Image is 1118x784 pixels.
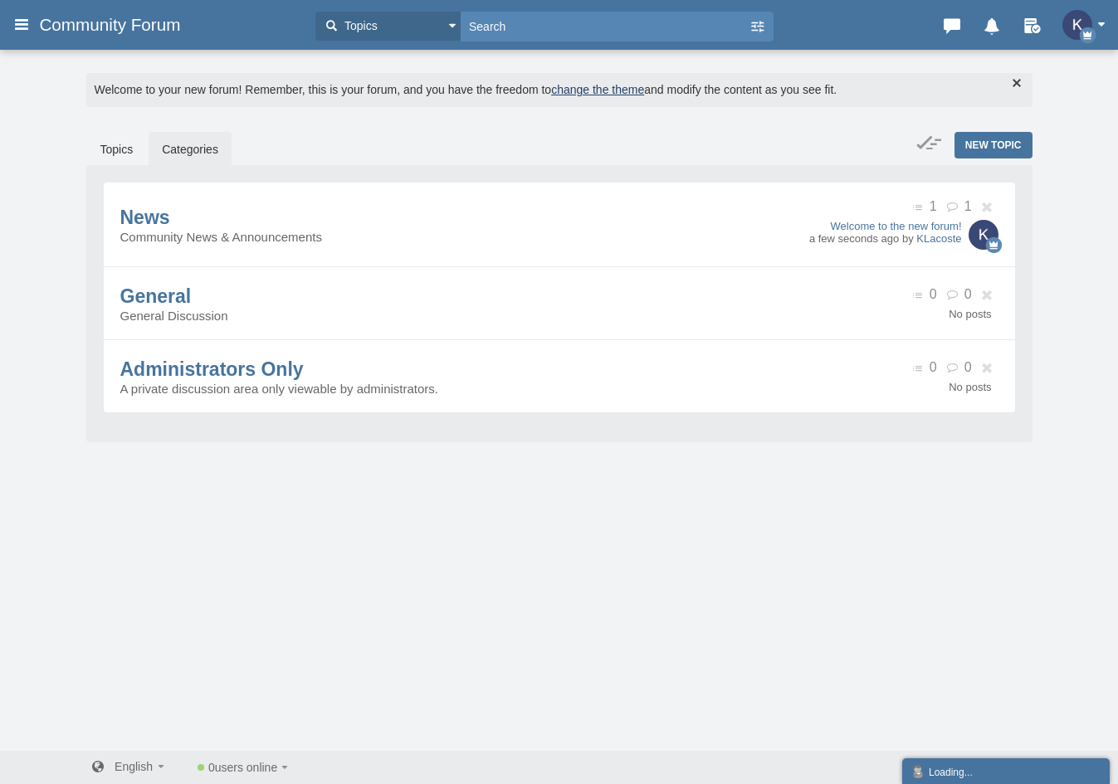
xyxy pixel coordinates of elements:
div: Welcome to your new forum! Remember, this is your forum, and you have the freedom to and modify t... [86,73,1033,107]
a: KLacoste [916,232,961,245]
a: change the theme [551,83,644,96]
span: 0 [930,287,937,301]
a: Topics [87,132,147,167]
span: users online [215,761,278,774]
div: Loading... [911,762,1101,780]
a: Administrators Only [120,358,304,380]
span: 0 [964,287,972,301]
span: Community Forum [39,15,193,35]
time: a few seconds ago [809,232,899,245]
img: wfPA2gNz19oj0AAAAASUVORK5CYII= [969,220,998,250]
span: New Topic [965,139,1022,151]
a: General [120,285,192,307]
a: New Topic [954,132,1033,158]
span: English [115,760,153,773]
button: Topics [315,12,461,41]
span: 0 [964,360,972,374]
a: Categories [149,132,232,167]
a: Welcome to the new forum! [809,220,962,232]
a: 0 [198,761,288,774]
span: Topics [340,17,378,35]
span: 1 [930,199,937,213]
input: Search [461,12,749,41]
span: 0 [930,360,937,374]
a: Community Forum [39,10,307,40]
a: News [120,207,170,228]
img: wfPA2gNz19oj0AAAAASUVORK5CYII= [1062,10,1092,40]
span: 1 [964,199,972,213]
